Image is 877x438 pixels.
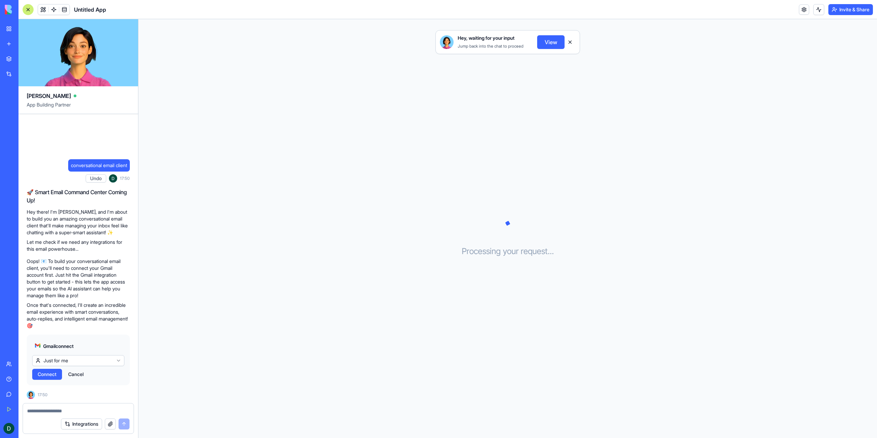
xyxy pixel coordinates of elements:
[3,423,14,434] img: ACg8ocKxCJHq2P28iJfRLx2lzYqImcZ3QQBF5_eKYz3C_ILzJpmRcg=s96-c
[458,43,523,49] span: Jump back into the chat to proceed
[27,188,130,204] h2: 🚀 Smart Email Command Center Coming Up!
[65,369,87,380] button: Cancel
[61,418,102,429] button: Integrations
[548,246,550,257] span: .
[828,4,873,15] button: Invite & Share
[27,302,130,329] p: Once that's connected, I'll create an incredible email experience with smart conversations, auto-...
[537,35,565,49] button: View
[74,5,106,14] span: Untitled App
[27,92,71,100] span: [PERSON_NAME]
[43,343,74,350] span: Gmail connect
[552,246,554,257] span: .
[120,176,130,181] span: 17:50
[35,343,40,348] img: gmail
[38,392,48,398] span: 17:50
[109,174,117,183] img: ACg8ocKxCJHq2P28iJfRLx2lzYqImcZ3QQBF5_eKYz3C_ILzJpmRcg=s96-c
[32,369,62,380] button: Connect
[86,174,106,183] button: Undo
[458,35,515,41] span: Hey, waiting for your input
[440,35,454,49] img: Ella_00000_wcx2te.png
[27,258,130,299] p: Oops! 📧 To build your conversational email client, you'll need to connect your Gmail account firs...
[550,246,552,257] span: .
[27,239,130,252] p: Let me check if we need any integrations for this email powerhouse...
[27,209,130,236] p: Hey there! I'm [PERSON_NAME], and I'm about to build you an amazing conversational email client t...
[27,101,130,114] span: App Building Partner
[38,371,57,378] span: Connect
[27,391,35,399] img: Ella_00000_wcx2te.png
[462,246,554,257] h3: Processing your request
[5,5,47,14] img: logo
[71,162,127,169] span: conversational email client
